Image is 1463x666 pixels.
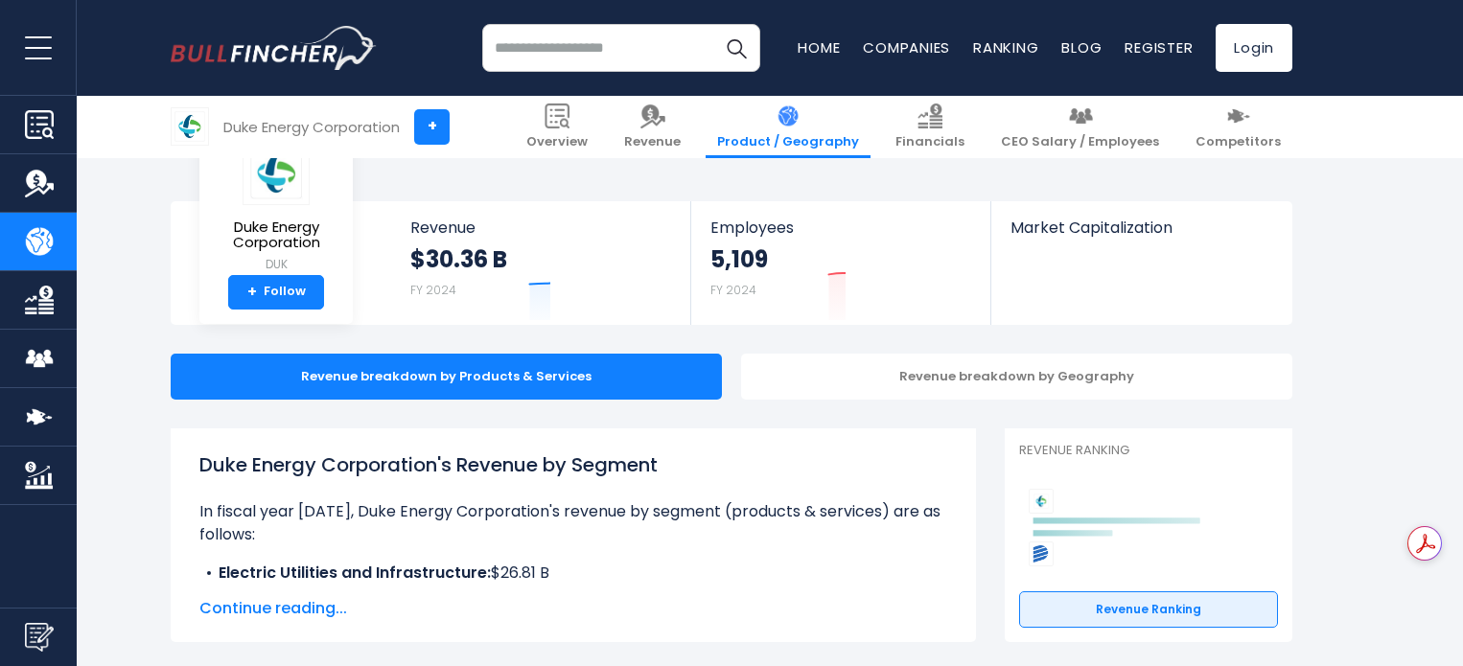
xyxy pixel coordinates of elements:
[1029,541,1054,566] img: Dominion Energy competitors logo
[1196,134,1281,150] span: Competitors
[199,597,947,620] span: Continue reading...
[171,354,722,400] div: Revenue breakdown by Products & Services
[989,96,1171,158] a: CEO Salary / Employees
[1019,591,1278,628] a: Revenue Ranking
[199,450,947,479] h1: Duke Energy Corporation's Revenue by Segment
[215,219,337,251] span: Duke Energy Corporation
[884,96,976,158] a: Financials
[223,116,400,138] div: Duke Energy Corporation
[515,96,599,158] a: Overview
[391,201,691,325] a: Revenue $30.36 B FY 2024
[410,244,507,274] strong: $30.36 B
[1216,24,1292,72] a: Login
[1061,37,1102,57] a: Blog
[895,134,964,150] span: Financials
[414,109,450,145] a: +
[613,96,692,158] a: Revenue
[410,218,672,237] span: Revenue
[710,218,970,237] span: Employees
[215,256,337,273] small: DUK
[243,141,310,205] img: DUK logo
[214,140,338,275] a: Duke Energy Corporation DUK
[863,37,950,57] a: Companies
[1001,134,1159,150] span: CEO Salary / Employees
[171,26,377,70] a: Go to homepage
[526,134,588,150] span: Overview
[741,354,1292,400] div: Revenue breakdown by Geography
[1019,443,1278,459] p: Revenue Ranking
[1029,489,1054,514] img: Duke Energy Corporation competitors logo
[973,37,1038,57] a: Ranking
[798,37,840,57] a: Home
[172,108,208,145] img: DUK logo
[410,282,456,298] small: FY 2024
[691,201,989,325] a: Employees 5,109 FY 2024
[712,24,760,72] button: Search
[710,282,756,298] small: FY 2024
[199,562,947,585] li: $26.81 B
[1184,96,1292,158] a: Competitors
[1125,37,1193,57] a: Register
[171,26,377,70] img: bullfincher logo
[199,500,947,546] p: In fiscal year [DATE], Duke Energy Corporation's revenue by segment (products & services) are as ...
[624,134,681,150] span: Revenue
[717,134,859,150] span: Product / Geography
[228,275,324,310] a: +Follow
[247,284,257,301] strong: +
[710,244,768,274] strong: 5,109
[219,562,491,584] b: Electric Utilities and Infrastructure:
[706,96,871,158] a: Product / Geography
[1010,218,1271,237] span: Market Capitalization
[991,201,1290,269] a: Market Capitalization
